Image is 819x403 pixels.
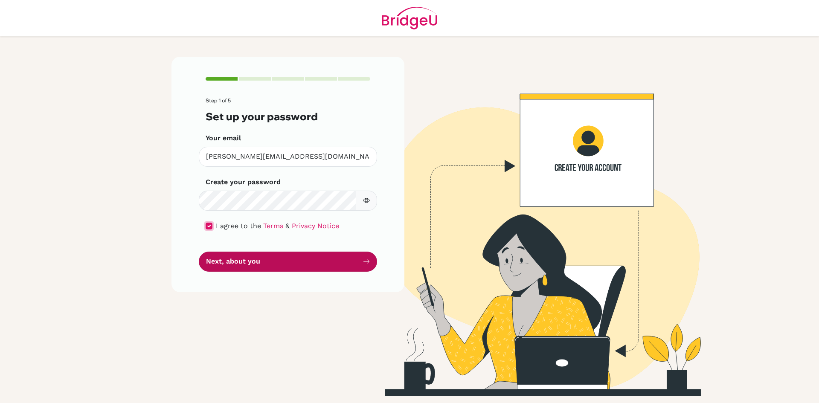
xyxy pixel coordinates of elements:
label: Create your password [206,177,281,187]
button: Next, about you [199,252,377,272]
a: Terms [263,222,283,230]
label: Your email [206,133,241,143]
input: Insert your email* [199,147,377,167]
img: Create your account [288,57,774,396]
span: & [285,222,290,230]
span: Step 1 of 5 [206,97,231,104]
h3: Set up your password [206,110,370,123]
a: Privacy Notice [292,222,339,230]
span: I agree to the [216,222,261,230]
